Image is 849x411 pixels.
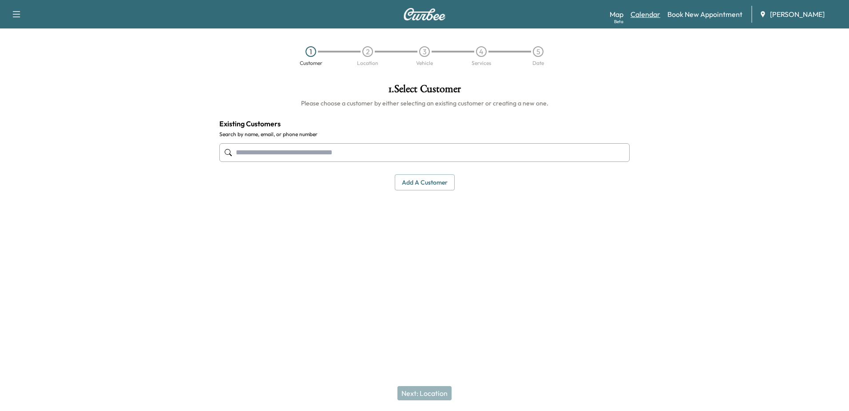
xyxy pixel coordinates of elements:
img: Curbee Logo [403,8,446,20]
div: Location [357,60,378,66]
a: Calendar [631,9,660,20]
h1: 1 . Select Customer [219,84,630,99]
h4: Existing Customers [219,118,630,129]
div: Vehicle [416,60,433,66]
label: Search by name, email, or phone number [219,131,630,138]
button: Add a customer [395,174,455,191]
div: Beta [614,18,623,25]
div: Date [532,60,544,66]
div: Services [472,60,491,66]
div: Customer [300,60,322,66]
div: 4 [476,46,487,57]
h6: Please choose a customer by either selecting an existing customer or creating a new one. [219,99,630,108]
a: Book New Appointment [667,9,742,20]
a: MapBeta [610,9,623,20]
div: 5 [533,46,544,57]
div: 3 [419,46,430,57]
span: [PERSON_NAME] [770,9,825,20]
div: 1 [305,46,316,57]
div: 2 [362,46,373,57]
